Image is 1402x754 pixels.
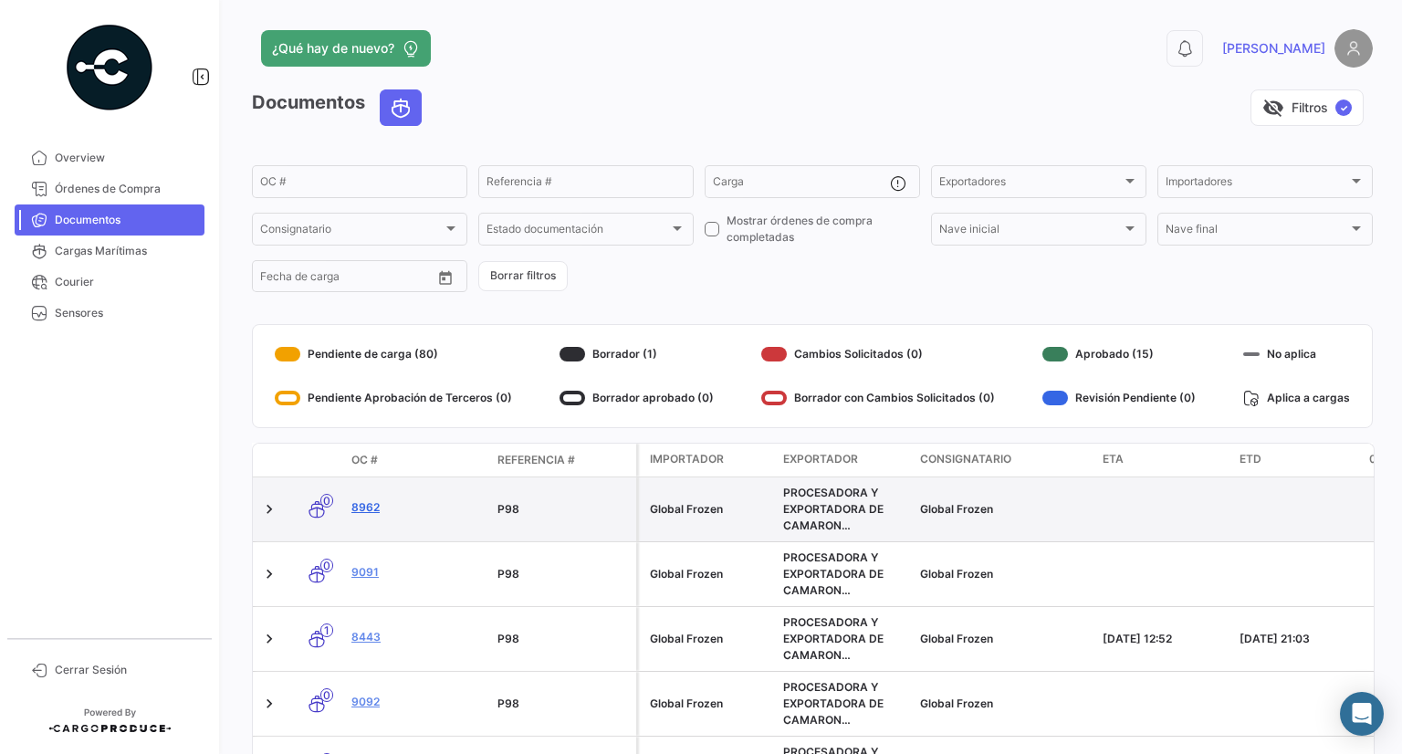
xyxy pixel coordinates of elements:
div: Cambios Solicitados (0) [761,340,995,369]
span: Mostrar órdenes de compra completadas [727,213,920,246]
input: Hasta [306,273,388,286]
div: PROCESADORA Y EXPORTADORA DE CAMARON PROCAMARONEX C. LTDA. [783,614,905,664]
datatable-header-cell: Exportador [776,444,913,476]
datatable-header-cell: Referencia # [490,445,636,476]
span: Órdenes de Compra [55,181,197,197]
span: Cerrar Sesión [55,662,197,678]
div: Aprobado (15) [1042,340,1196,369]
a: Expand/Collapse Row [260,565,278,583]
div: P98 [497,631,629,647]
div: Abrir Intercom Messenger [1340,692,1384,736]
button: visibility_offFiltros✓ [1250,89,1364,126]
div: P98 [497,696,629,712]
span: ETD [1240,451,1261,467]
span: [PERSON_NAME] [1222,39,1325,58]
div: Global Frozen [650,631,769,647]
span: Global Frozen [920,567,993,581]
span: Overview [55,150,197,166]
a: Courier [15,267,204,298]
img: powered-by.png [64,22,155,113]
button: Ocean [381,90,421,125]
a: 9091 [351,564,483,581]
div: Aplica a cargas [1243,383,1350,413]
datatable-header-cell: Modo de Transporte [289,453,344,467]
span: Courier [55,274,197,290]
span: Documentos [55,212,197,228]
a: 9092 [351,694,483,710]
span: 0 [320,559,333,572]
datatable-header-cell: Importador [639,444,776,476]
div: [DATE] 12:52 [1103,631,1225,647]
input: Desde [260,273,293,286]
span: Importadores [1166,178,1348,191]
div: Borrador (1) [560,340,714,369]
div: Borrador aprobado (0) [560,383,714,413]
span: 1 [320,623,333,637]
a: Cargas Marítimas [15,236,204,267]
a: Overview [15,142,204,173]
div: PROCESADORA Y EXPORTADORA DE CAMARON PROCAMARONEX C. LTDA. [783,679,905,728]
div: Revisión Pendiente (0) [1042,383,1196,413]
div: Global Frozen [650,696,769,712]
div: Global Frozen [650,566,769,582]
span: Referencia # [497,452,575,468]
div: PROCESADORA Y EXPORTADORA DE CAMARON PROCAMARONEX C. LTDA. [783,485,905,534]
a: Expand/Collapse Row [260,630,278,648]
a: Expand/Collapse Row [260,695,278,713]
button: Borrar filtros [478,261,568,291]
a: Órdenes de Compra [15,173,204,204]
span: Importador [650,451,724,467]
button: ¿Qué hay de nuevo? [261,30,431,67]
span: 0 [320,688,333,702]
div: [DATE] 21:03 [1240,631,1362,647]
a: 8443 [351,629,483,645]
a: Expand/Collapse Row [260,500,278,518]
a: 8962 [351,499,483,516]
h3: Documentos [252,89,427,126]
span: Global Frozen [920,696,993,710]
div: Borrador con Cambios Solicitados (0) [761,383,995,413]
div: Global Frozen [650,501,769,518]
span: ¿Qué hay de nuevo? [272,39,394,58]
datatable-header-cell: Consignatario [913,444,1095,476]
span: Global Frozen [920,502,993,516]
button: Open calendar [432,264,459,291]
div: Pendiente Aprobación de Terceros (0) [275,383,512,413]
span: ETA [1103,451,1124,467]
span: Consignatario [920,451,1011,467]
div: PROCESADORA Y EXPORTADORA DE CAMARON PROCAMARONEX C. LTDA. [783,550,905,599]
a: Sensores [15,298,204,329]
span: Global Frozen [920,632,993,645]
span: 0 [320,494,333,508]
datatable-header-cell: OC # [344,445,490,476]
span: Consignatario [260,225,443,238]
span: ✓ [1335,99,1352,116]
a: Documentos [15,204,204,236]
span: Nave final [1166,225,1348,238]
datatable-header-cell: ETD [1232,444,1369,476]
div: No aplica [1243,340,1350,369]
datatable-header-cell: ETA [1095,444,1232,476]
span: Exportadores [939,178,1122,191]
img: placeholder-user.png [1334,29,1373,68]
span: visibility_off [1262,97,1284,119]
span: Sensores [55,305,197,321]
div: P98 [497,501,629,518]
span: OC # [351,452,378,468]
div: Pendiente de carga (80) [275,340,512,369]
span: Nave inicial [939,225,1122,238]
span: Exportador [783,451,858,467]
div: P98 [497,566,629,582]
span: Cargas Marítimas [55,243,197,259]
span: Estado documentación [487,225,669,238]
